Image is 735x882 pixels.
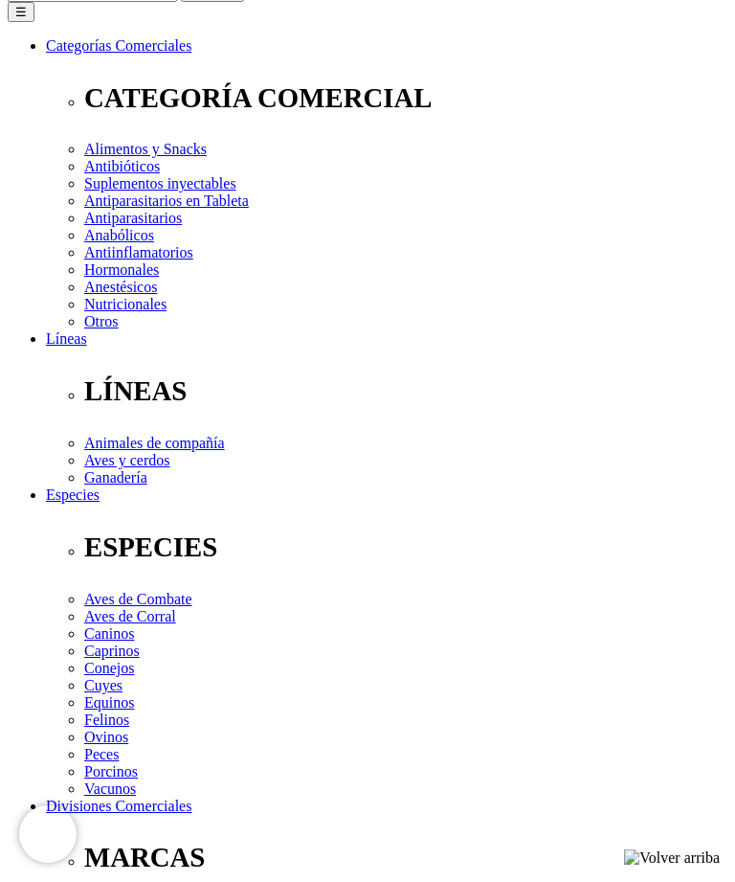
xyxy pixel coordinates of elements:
[46,37,191,54] a: Categorías Comerciales
[46,798,191,814] a: Divisiones Comerciales
[84,729,128,745] a: Ovinos
[46,486,100,503] a: Especies
[84,591,192,607] a: Aves de Combate
[84,175,236,192] a: Suplementos inyectables
[84,261,159,278] a: Hormonales
[84,375,727,407] p: LÍNEAS
[46,330,87,347] a: Líneas
[84,192,249,209] a: Antiparasitarios en Tableta
[84,608,176,624] a: Aves de Corral
[84,227,154,243] a: Anabólicos
[84,452,169,468] a: Aves y cerdos
[84,660,134,676] a: Conejos
[84,643,140,659] a: Caprinos
[84,435,225,451] a: Animales de compañía
[19,805,77,863] iframe: Brevo live chat
[84,469,147,486] a: Ganadería
[624,849,720,867] img: Volver arriba
[84,746,119,762] a: Peces
[84,82,727,114] p: CATEGORÍA COMERCIAL
[84,780,136,797] a: Vacunos
[84,625,134,642] a: Caninos
[84,712,129,728] a: Felinos
[84,842,727,873] p: MARCAS
[84,763,138,780] a: Porcinos
[84,158,160,174] a: Antibióticos
[8,2,34,22] button: ☰
[84,531,727,563] p: ESPECIES
[84,677,122,693] a: Cuyes
[84,296,167,312] a: Nutricionales
[84,694,134,711] a: Equinos
[84,313,119,329] a: Otros
[84,210,182,226] a: Antiparasitarios
[84,141,207,157] a: Alimentos y Snacks
[84,244,193,260] a: Antiinflamatorios
[84,279,157,295] a: Anestésicos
